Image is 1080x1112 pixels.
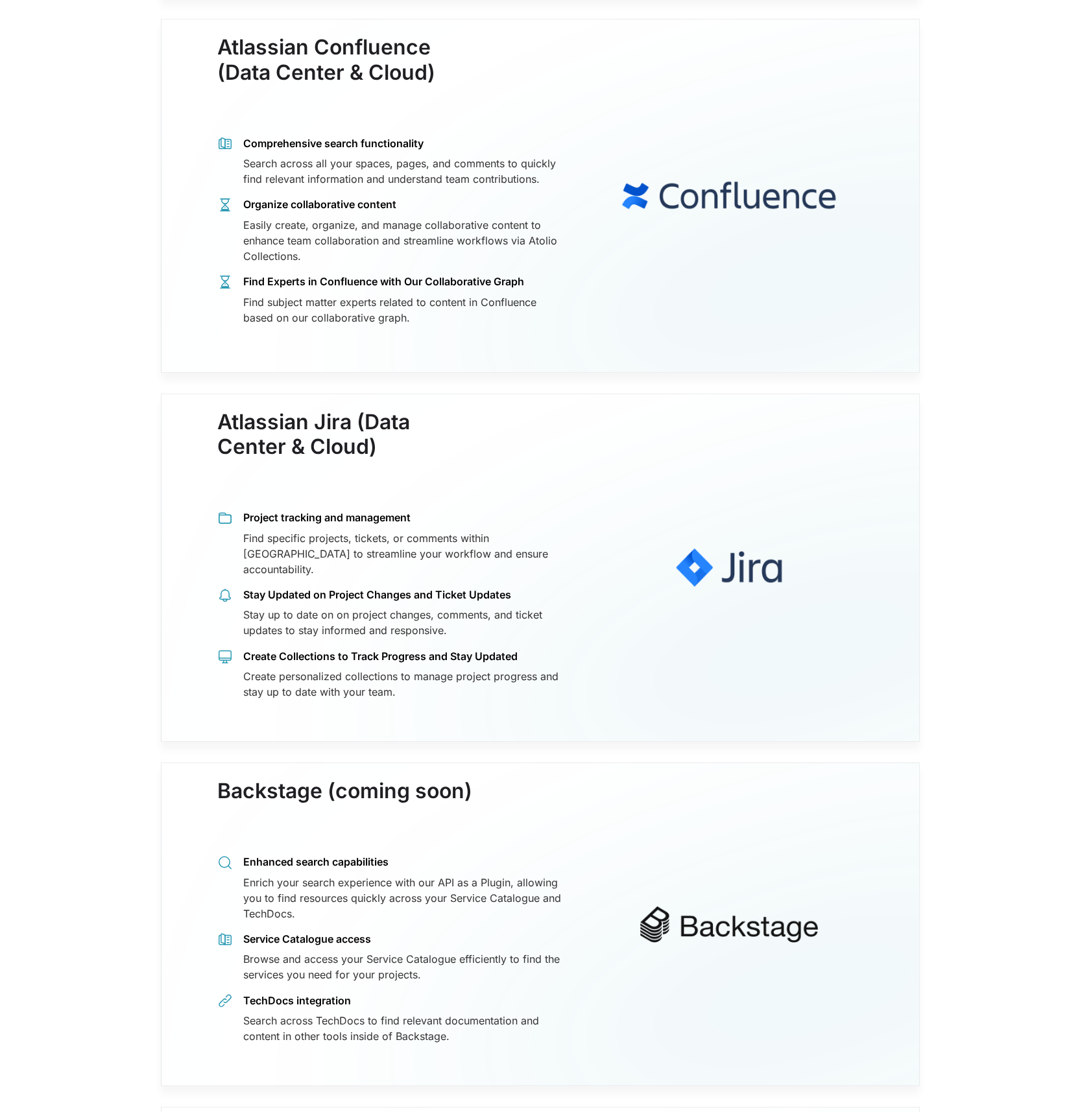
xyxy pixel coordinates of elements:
img: logo [584,450,874,685]
div: Stay up to date on on project changes, comments, and ticket updates to stay informed and responsive. [243,607,566,638]
div: Easily create, organize, and manage collaborative content to enhance team collaboration and strea... [243,217,566,264]
div: Project tracking and management [243,510,566,525]
div: Stay Updated on Project Changes and Ticket Updates [243,587,566,602]
div: Organize collaborative content [243,197,566,211]
img: logo [584,807,874,1042]
div: Find specific projects, tickets, or comments within [GEOGRAPHIC_DATA] to streamline your workflow... [243,530,566,577]
div: Search across TechDocs to find relevant documentation and content in other tools inside of Backst... [243,1013,566,1044]
div: Search across all your spaces, pages, and comments to quickly find relevant information and under... [243,156,566,187]
div: Enhanced search capabilities [243,855,566,869]
div: Service Catalogue access [243,932,566,946]
h3: Atlassian Confluence (Data Center & Cloud) [217,35,566,111]
div: Create Collections to Track Progress and Stay Updated [243,649,566,663]
div: Browse and access your Service Catalogue efficiently to find the services you need for your proje... [243,951,566,982]
h3: Atlassian Jira (Data Center & Cloud) [217,410,566,486]
div: Find Experts in Confluence with Our Collaborative Graph [243,274,566,289]
img: logo [584,61,874,331]
div: TechDocs integration [243,993,566,1008]
div: Enrich your search experience with our API as a Plugin, allowing you to find resources quickly ac... [243,875,566,921]
div: Find subject matter experts related to content in Confluence based on our collaborative graph. [243,294,566,325]
div: Comprehensive search functionality [243,136,566,150]
h3: Backstage (coming soon) [217,779,472,829]
div: Create personalized collections to manage project progress and stay up to date with your team. [243,668,566,700]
